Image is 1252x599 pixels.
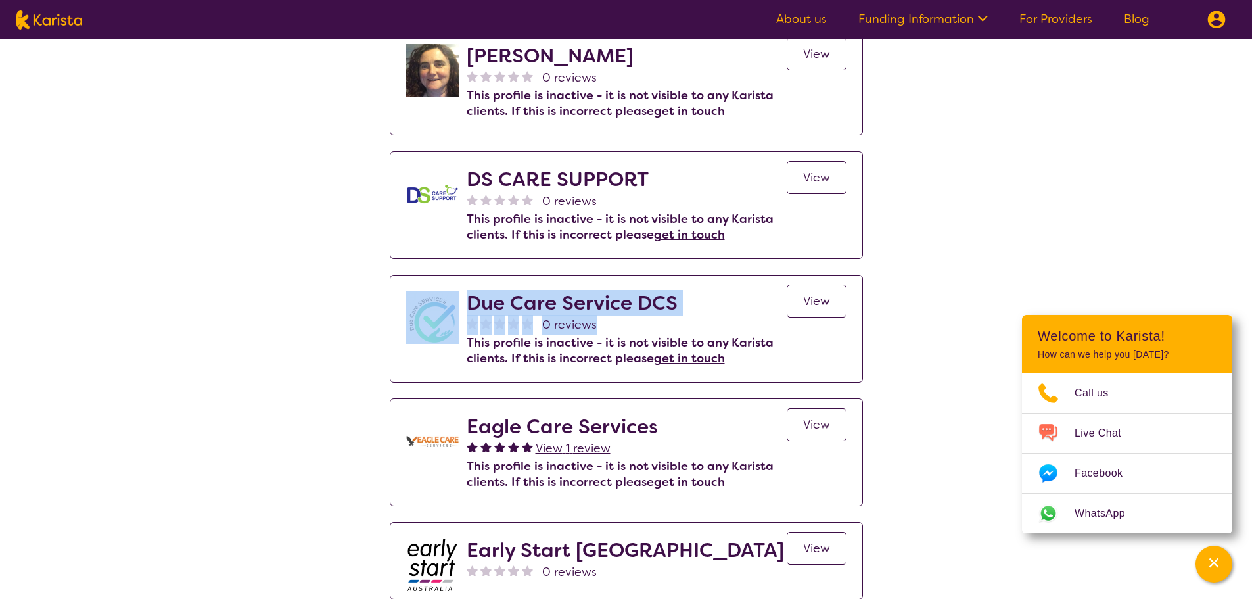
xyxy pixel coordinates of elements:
span: View 1 review [536,441,611,456]
img: nonereviewstar [508,194,519,205]
a: Blog [1124,11,1149,27]
img: nonereviewstar [480,70,492,82]
img: menu [1207,11,1226,29]
a: Web link opens in a new tab. [1022,494,1232,533]
img: nonereviewstar [480,565,492,576]
img: fullstar [508,441,519,452]
span: 0 reviews [542,68,597,87]
img: nonereviewstar [494,70,505,82]
img: nonereviewstar [467,565,478,576]
img: fullstar [480,441,492,452]
img: nonereviewstar [522,70,533,82]
button: Channel Menu [1195,546,1232,583]
img: aw4ryfkhpnuvgs6jyipm.png [406,415,459,467]
span: 0 reviews [542,315,597,335]
img: fullstar [522,441,533,452]
a: get in touch [654,350,725,366]
ul: Choose channel [1022,373,1232,533]
span: Live Chat [1075,423,1137,443]
span: View [803,170,830,185]
h2: Early Start [GEOGRAPHIC_DATA] [467,539,784,562]
img: nonereviewstar [480,318,492,329]
a: View [787,161,846,194]
img: nonereviewstar [522,565,533,576]
h2: Welcome to Karista! [1038,328,1217,344]
a: View [787,408,846,441]
img: nonereviewstar [467,70,478,82]
img: nonereviewstar [508,318,519,329]
img: nonereviewstar [508,70,519,82]
span: View [803,417,830,433]
img: ppxf38cnarih3decgaop.png [406,291,459,344]
span: Facebook [1075,464,1138,483]
img: nonereviewstar [508,565,519,576]
img: nonereviewstar [522,318,533,329]
div: Channel Menu [1022,315,1232,533]
h2: DS CARE SUPPORT [467,168,787,191]
a: View [787,285,846,318]
span: View [803,46,830,62]
span: 0 reviews [542,562,597,582]
img: fullstar [494,441,505,452]
img: nonereviewstar [522,194,533,205]
h4: This profile is inactive - it is not visible to any Karista clients. If this is incorrect please [467,458,787,490]
a: View 1 review [536,439,611,458]
img: nonereviewstar [480,194,492,205]
a: For Providers [1019,11,1092,27]
a: View [787,532,846,565]
img: nonereviewstar [494,318,505,329]
a: About us [776,11,827,27]
h2: [PERSON_NAME] [467,44,787,68]
img: nonereviewstar [467,194,478,205]
span: WhatsApp [1075,504,1141,523]
span: View [803,540,830,556]
img: Karista logo [16,10,82,30]
span: Call us [1075,383,1124,403]
h4: This profile is inactive - it is not visible to any Karista clients. If this is incorrect please [467,211,787,243]
h2: Eagle Care Services [467,415,787,439]
p: How can we help you [DATE]? [1038,349,1217,360]
img: nonereviewstar [467,318,478,329]
a: get in touch [654,474,725,490]
img: ocfmmiyejayokxtu8sru.png [406,168,459,220]
span: 0 reviews [542,191,597,211]
img: fullstar [467,441,478,452]
img: crezbmjsu6hdx6yclenl.jpg [406,44,459,97]
a: get in touch [654,227,725,243]
img: bdpoyytkvdhmeftzccod.jpg [406,539,459,591]
a: View [787,37,846,70]
span: View [803,293,830,309]
a: Funding Information [858,11,988,27]
a: get in touch [654,103,725,119]
h4: This profile is inactive - it is not visible to any Karista clients. If this is incorrect please [467,335,787,366]
h2: Due Care Service DCS [467,291,787,315]
h4: This profile is inactive - it is not visible to any Karista clients. If this is incorrect please [467,87,787,119]
img: nonereviewstar [494,565,505,576]
img: nonereviewstar [494,194,505,205]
